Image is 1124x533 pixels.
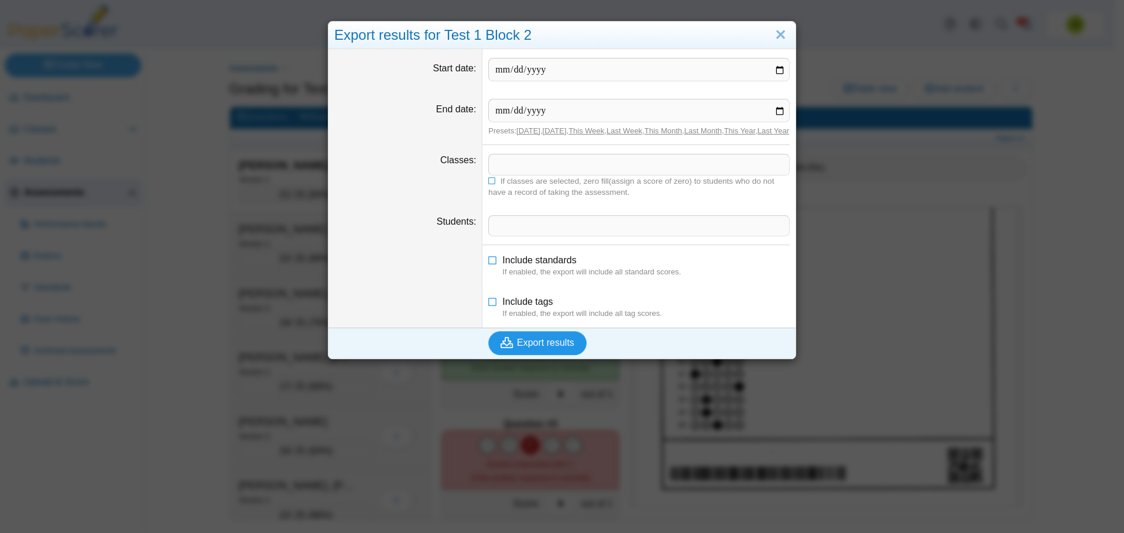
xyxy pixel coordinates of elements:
a: This Year [724,126,756,135]
label: Classes [440,155,476,165]
dfn: If enabled, the export will include all standard scores. [502,267,790,277]
span: If classes are selected, zero fill(assign a score of zero) to students who do not have a record o... [488,177,774,197]
a: Last Week [606,126,642,135]
label: Students [437,216,477,226]
span: Export results [517,338,574,348]
span: Include standards [502,255,576,265]
button: Export results [488,331,587,355]
label: End date [436,104,477,114]
a: This Month [645,126,682,135]
span: Include tags [502,297,553,307]
tags: ​ [488,215,790,236]
a: Last Year [758,126,789,135]
a: [DATE] [516,126,540,135]
div: Presets: , , , , , , , [488,126,790,136]
a: This Week [568,126,604,135]
a: [DATE] [543,126,567,135]
tags: ​ [488,154,790,175]
a: Last Month [684,126,722,135]
label: Start date [433,63,477,73]
a: Close [772,25,790,45]
dfn: If enabled, the export will include all tag scores. [502,308,790,319]
div: Export results for Test 1 Block 2 [328,22,796,49]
